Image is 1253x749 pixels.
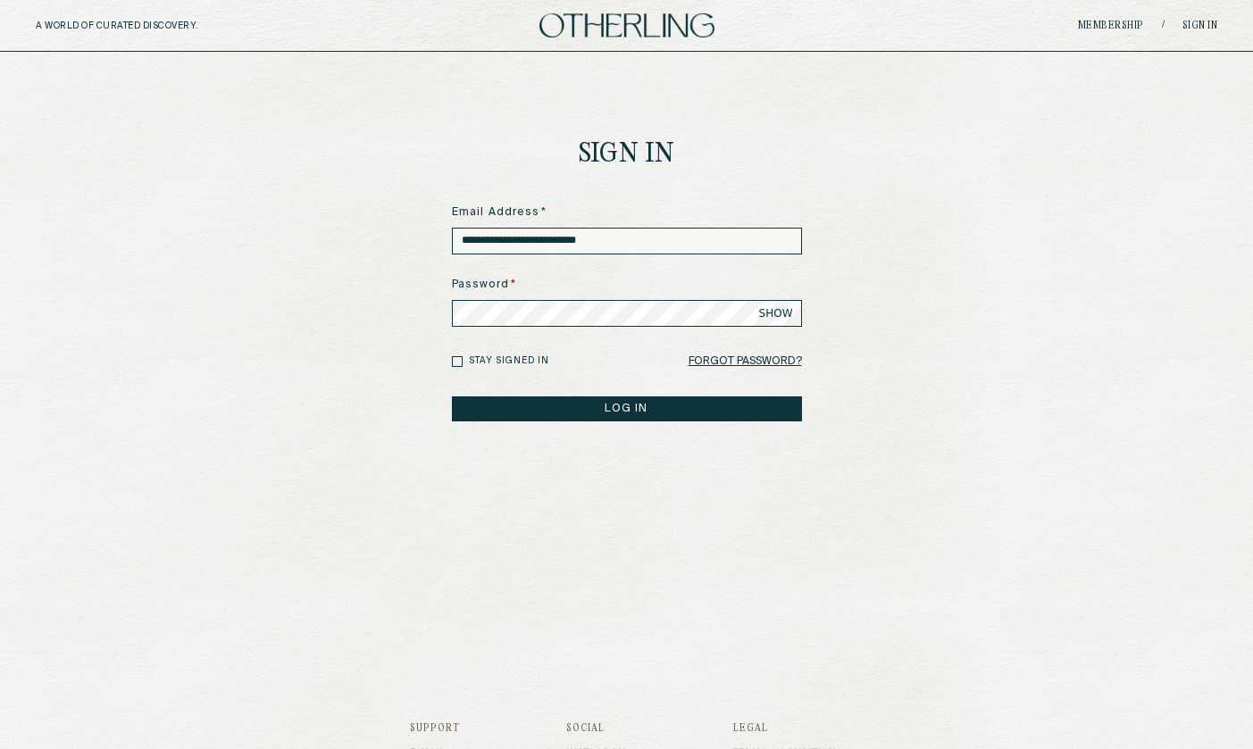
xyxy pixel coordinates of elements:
[36,21,276,31] h5: A WORLD OF CURATED DISCOVERY.
[469,354,549,368] label: Stay signed in
[1078,21,1144,31] a: Membership
[1162,19,1165,32] span: /
[452,277,802,293] label: Password
[733,723,843,734] h3: Legal
[539,13,714,37] img: logo
[410,723,460,734] h3: Support
[452,204,802,221] label: Email Address
[452,396,802,421] button: LOG IN
[689,349,802,374] a: Forgot Password?
[759,306,793,320] span: SHOW
[579,141,675,169] h1: Sign In
[566,723,627,734] h3: Social
[1182,21,1218,31] a: Sign in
